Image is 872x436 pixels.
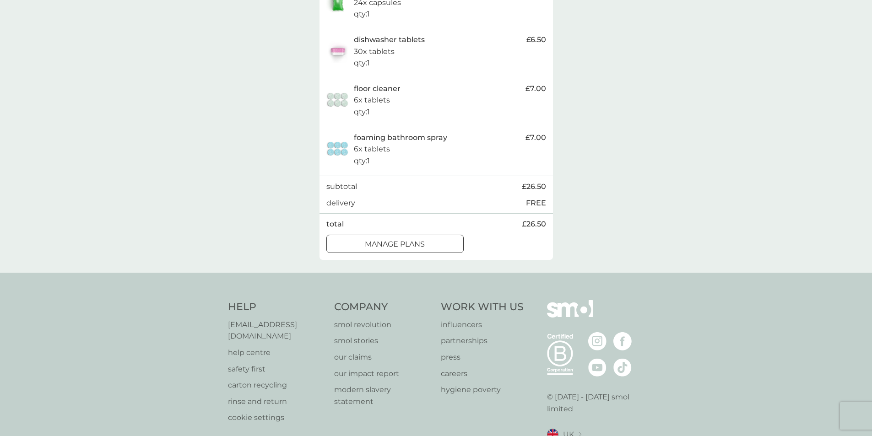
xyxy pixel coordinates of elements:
[334,384,432,407] a: modern slavery statement
[613,332,632,350] img: visit the smol Facebook page
[526,197,546,209] p: FREE
[588,332,607,350] img: visit the smol Instagram page
[326,235,464,253] button: manage plans
[228,347,325,359] a: help centre
[334,335,432,347] a: smol stories
[228,363,325,375] a: safety first
[354,46,395,58] p: 30x tablets
[613,358,632,377] img: visit the smol Tiktok page
[334,351,432,363] a: our claims
[365,238,425,250] p: manage plans
[441,319,524,331] a: influencers
[228,300,325,314] h4: Help
[354,132,447,144] p: foaming bathroom spray
[354,94,390,106] p: 6x tablets
[441,351,524,363] a: press
[354,57,370,69] p: qty : 1
[326,218,344,230] p: total
[441,300,524,314] h4: Work With Us
[526,34,546,46] span: £6.50
[354,143,390,155] p: 6x tablets
[522,218,546,230] span: £26.50
[354,34,425,46] p: dishwasher tablets
[525,83,546,95] span: £7.00
[354,83,401,95] p: floor cleaner
[441,368,524,380] a: careers
[547,300,593,331] img: smol
[441,335,524,347] a: partnerships
[228,396,325,408] a: rinse and return
[354,8,370,20] p: qty : 1
[354,155,370,167] p: qty : 1
[228,379,325,391] a: carton recycling
[547,391,645,414] p: © [DATE] - [DATE] smol limited
[522,181,546,193] span: £26.50
[588,358,607,377] img: visit the smol Youtube page
[441,384,524,396] a: hygiene poverty
[334,368,432,380] a: our impact report
[354,106,370,118] p: qty : 1
[334,319,432,331] a: smol revolution
[525,132,546,144] span: £7.00
[326,181,357,193] p: subtotal
[228,412,325,424] a: cookie settings
[334,300,432,314] h4: Company
[228,319,325,342] a: [EMAIL_ADDRESS][DOMAIN_NAME]
[326,197,355,209] p: delivery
